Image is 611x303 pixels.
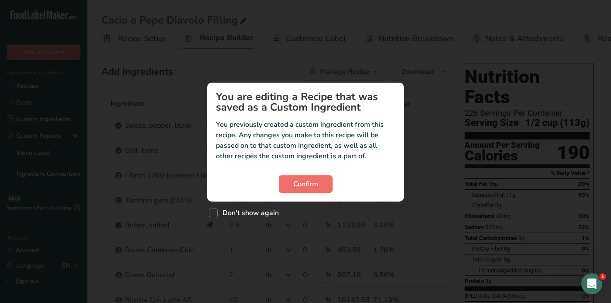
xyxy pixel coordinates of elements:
[293,179,318,189] span: Confirm
[599,273,606,280] span: 1
[279,175,333,193] button: Confirm
[216,119,395,161] p: You previously created a custom ingredient from this recipe. Any changes you make to this recipe ...
[218,209,279,217] span: Don't show again
[581,273,602,294] iframe: Intercom live chat
[216,91,395,112] h1: You are editing a Recipe that was saved as a Custom Ingredient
